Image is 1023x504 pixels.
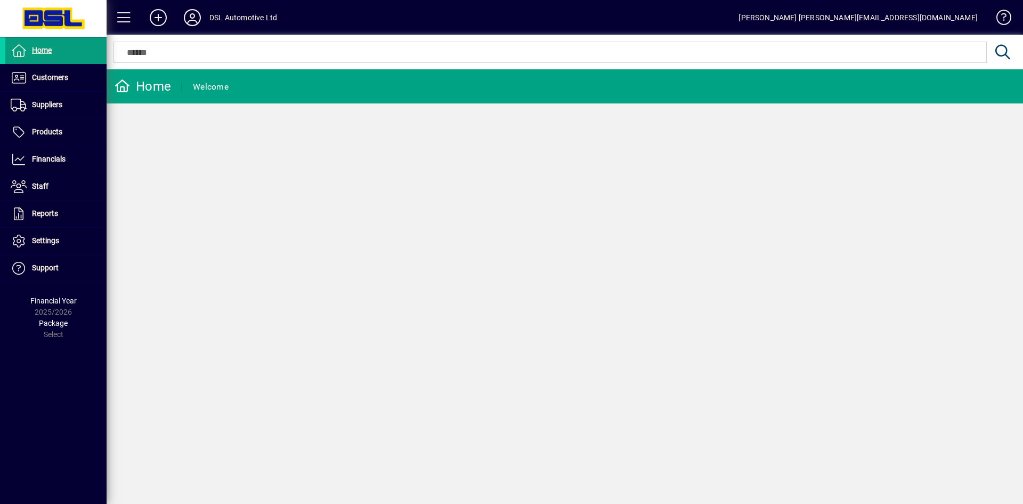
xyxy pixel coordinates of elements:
span: Reports [32,209,58,218]
div: [PERSON_NAME] [PERSON_NAME][EMAIL_ADDRESS][DOMAIN_NAME] [738,9,978,26]
div: Welcome [193,78,229,95]
span: Financial Year [30,297,77,305]
span: Products [32,127,62,136]
span: Home [32,46,52,54]
a: Staff [5,173,107,200]
a: Customers [5,65,107,91]
a: Knowledge Base [988,2,1010,37]
a: Reports [5,201,107,227]
span: Package [39,319,68,327]
span: Suppliers [32,100,62,109]
span: Customers [32,73,68,82]
span: Support [32,263,59,272]
a: Suppliers [5,92,107,118]
a: Settings [5,228,107,254]
div: Home [115,78,171,95]
div: DSL Automotive Ltd [209,9,277,26]
button: Add [141,8,175,27]
button: Profile [175,8,209,27]
a: Products [5,119,107,146]
span: Financials [32,155,66,163]
span: Staff [32,182,48,190]
a: Support [5,255,107,282]
span: Settings [32,236,59,245]
a: Financials [5,146,107,173]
